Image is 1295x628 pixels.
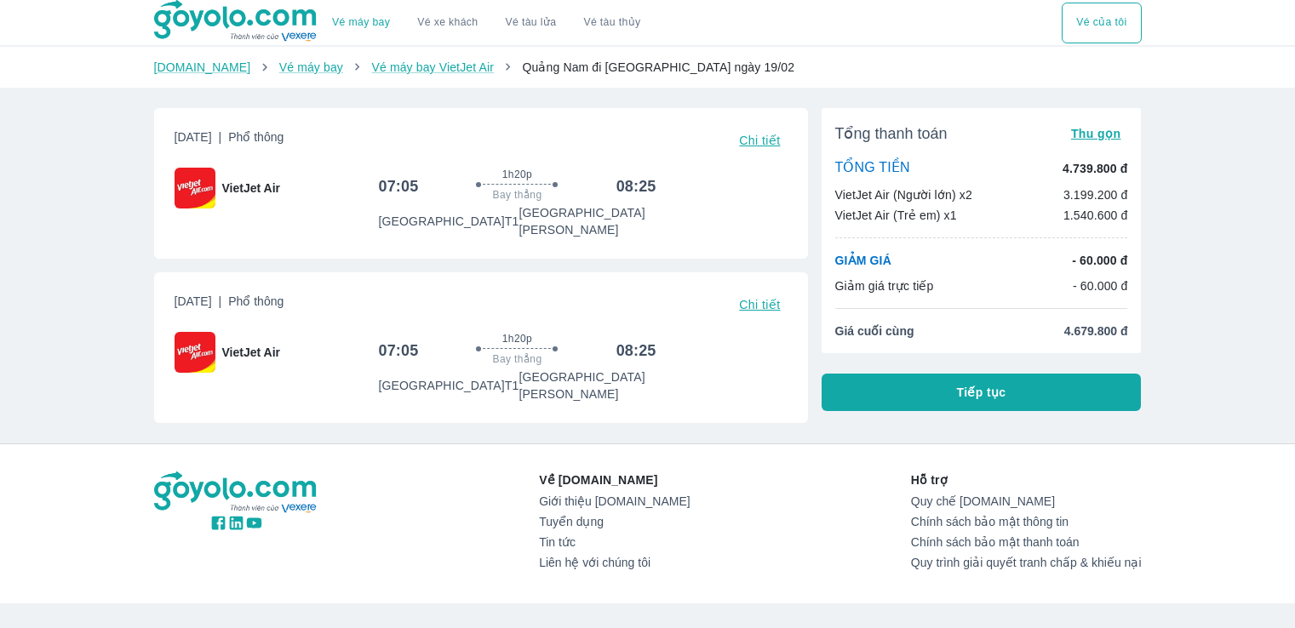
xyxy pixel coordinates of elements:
[911,494,1142,508] a: Quy chế [DOMAIN_NAME]
[378,176,418,197] h6: 07:05
[570,3,654,43] button: Vé tàu thủy
[539,471,690,488] p: Về [DOMAIN_NAME]
[279,60,343,74] a: Vé máy bay
[219,130,222,144] span: |
[222,344,280,361] span: VietJet Air
[318,3,654,43] div: choose transportation mode
[154,471,319,514] img: logo
[835,186,972,203] p: VietJet Air (Người lớn) x2
[1071,127,1121,140] span: Thu gọn
[222,180,280,197] span: VietJet Air
[739,298,780,311] span: Chi tiết
[835,123,948,144] span: Tổng thanh toán
[1064,122,1128,146] button: Thu gọn
[616,176,656,197] h6: 08:25
[835,159,910,178] p: TỔNG TIỀN
[911,556,1142,569] a: Quy trình giải quyết tranh chấp & khiếu nại
[911,515,1142,528] a: Chính sách bảo mật thông tin
[1063,160,1127,177] p: 4.739.800 đ
[539,515,690,528] a: Tuyển dụng
[522,60,794,74] span: Quảng Nam đi [GEOGRAPHIC_DATA] ngày 19/02
[219,294,222,308] span: |
[911,471,1142,488] p: Hỗ trợ
[835,277,934,294] p: Giảm giá trực tiếp
[378,340,418,361] h6: 07:05
[822,374,1142,411] button: Tiếp tục
[417,16,478,29] a: Vé xe khách
[502,168,532,181] span: 1h20p
[1062,3,1141,43] button: Vé của tôi
[739,134,780,147] span: Chi tiết
[539,556,690,569] a: Liên hệ với chúng tôi
[493,352,542,366] span: Bay thẳng
[1063,207,1128,224] p: 1.540.600 đ
[175,293,284,317] span: [DATE]
[539,494,690,508] a: Giới thiệu [DOMAIN_NAME]
[332,16,390,29] a: Vé máy bay
[732,128,787,152] button: Chi tiết
[228,130,284,144] span: Phổ thông
[835,252,891,269] p: GIẢM GIÁ
[1064,323,1128,340] span: 4.679.800 đ
[835,207,957,224] p: VietJet Air (Trẻ em) x1
[539,535,690,549] a: Tin tức
[1062,3,1141,43] div: choose transportation mode
[1073,277,1128,294] p: - 60.000 đ
[154,59,1142,76] nav: breadcrumb
[835,323,914,340] span: Giá cuối cùng
[228,294,284,308] span: Phổ thông
[378,213,519,230] p: [GEOGRAPHIC_DATA] T1
[616,340,656,361] h6: 08:25
[957,384,1006,401] span: Tiếp tục
[911,535,1142,549] a: Chính sách bảo mật thanh toán
[371,60,493,74] a: Vé máy bay VietJet Air
[519,368,656,402] p: [GEOGRAPHIC_DATA][PERSON_NAME]
[1063,186,1128,203] p: 3.199.200 đ
[175,128,284,152] span: [DATE]
[378,377,519,394] p: [GEOGRAPHIC_DATA] T1
[502,332,532,345] span: 1h20p
[154,60,251,74] a: [DOMAIN_NAME]
[493,188,542,202] span: Bay thẳng
[732,293,787,317] button: Chi tiết
[1072,252,1127,269] p: - 60.000 đ
[519,204,656,238] p: [GEOGRAPHIC_DATA][PERSON_NAME]
[492,3,570,43] a: Vé tàu lửa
